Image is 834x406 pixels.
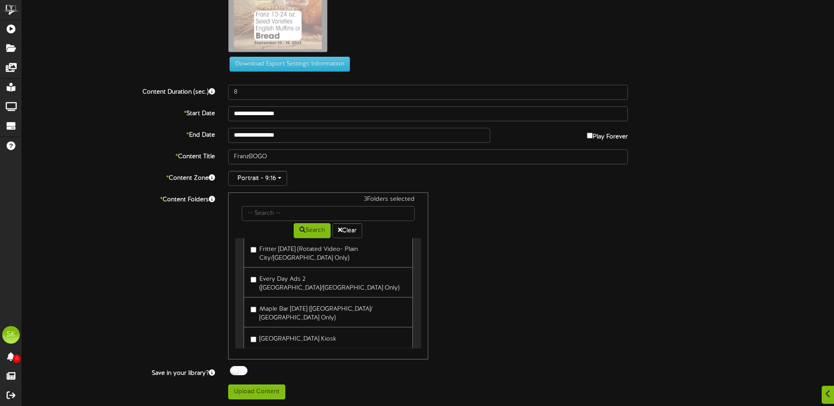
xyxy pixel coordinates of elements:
[228,384,285,399] button: Upload Content
[15,171,222,183] label: Content Zone
[294,223,331,238] button: Search
[251,302,405,323] label: Maple Bar [DATE] ([GEOGRAPHIC_DATA]/ [GEOGRAPHIC_DATA] Only)
[228,171,287,186] button: Portrait - 9:16
[251,277,256,283] input: Every Day Ads 2 ([GEOGRAPHIC_DATA]/[GEOGRAPHIC_DATA] Only)
[15,366,222,378] label: Save in your library?
[332,223,362,238] button: Clear
[587,133,593,138] input: Play Forever
[229,57,350,72] button: Download Export Settings Information
[15,85,222,97] label: Content Duration (sec.)
[228,149,628,164] input: Title of this Content
[235,195,421,206] div: 3 Folders selected
[15,128,222,140] label: End Date
[251,337,256,342] input: [GEOGRAPHIC_DATA] Kiosk
[587,128,628,141] label: Play Forever
[13,355,21,363] span: 0
[242,206,414,221] input: -- Search --
[15,106,222,118] label: Start Date
[251,307,256,312] input: Maple Bar [DATE] ([GEOGRAPHIC_DATA]/ [GEOGRAPHIC_DATA] Only)
[15,192,222,204] label: Content Folders
[15,149,222,161] label: Content Title
[251,272,405,293] label: Every Day Ads 2 ([GEOGRAPHIC_DATA]/[GEOGRAPHIC_DATA] Only)
[251,242,405,263] label: Fritter [DATE] (Rotated Video- Plain City/[GEOGRAPHIC_DATA] Only)
[225,61,350,67] a: Download Export Settings Information
[251,332,336,344] label: [GEOGRAPHIC_DATA] Kiosk
[2,326,20,344] div: SK
[251,247,256,253] input: Fritter [DATE] (Rotated Video- Plain City/[GEOGRAPHIC_DATA] Only)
